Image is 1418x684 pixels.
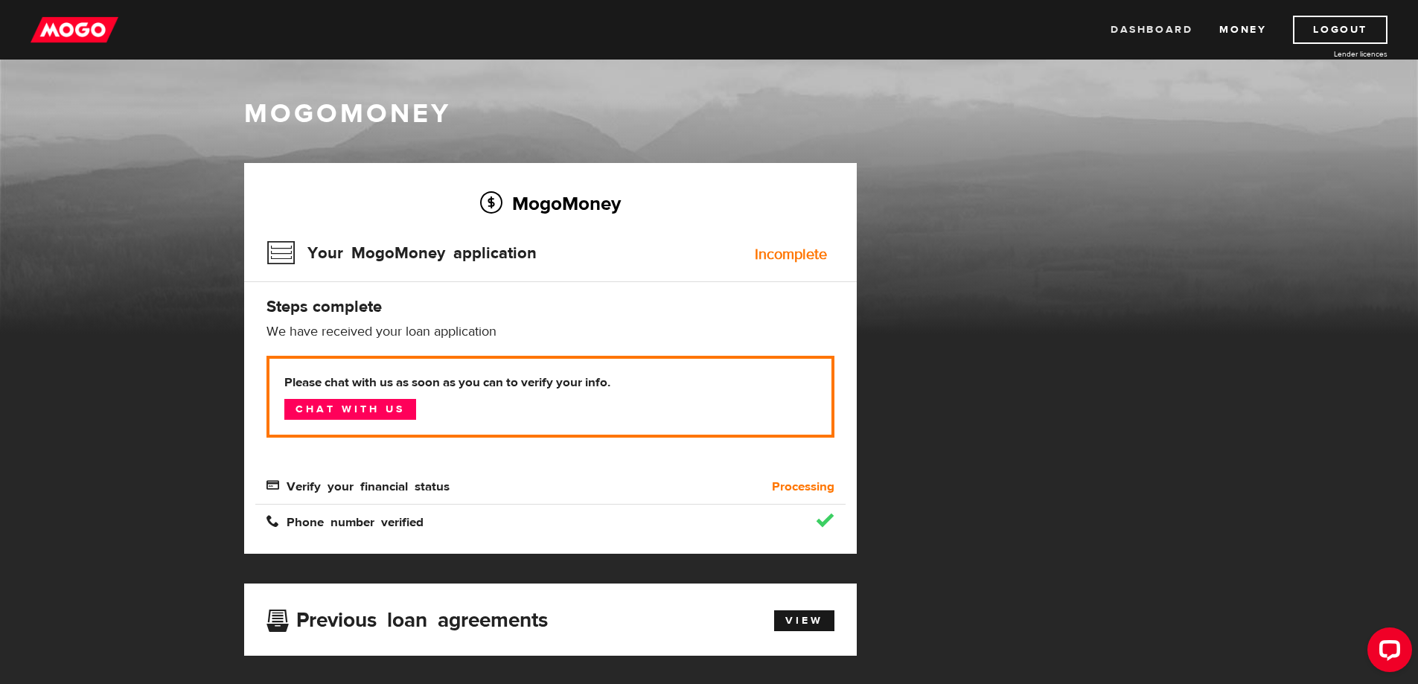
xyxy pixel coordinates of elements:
iframe: LiveChat chat widget [1355,621,1418,684]
h3: Your MogoMoney application [266,234,537,272]
a: Dashboard [1111,16,1192,44]
a: Money [1219,16,1266,44]
b: Processing [772,478,834,496]
span: Verify your financial status [266,479,450,491]
h4: Steps complete [266,296,834,317]
a: View [774,610,834,631]
p: We have received your loan application [266,323,834,341]
span: Phone number verified [266,514,424,527]
h1: MogoMoney [244,98,1175,130]
b: Please chat with us as soon as you can to verify your info. [284,374,817,391]
a: Chat with us [284,399,416,420]
h3: Previous loan agreements [266,608,548,627]
h2: MogoMoney [266,188,834,219]
img: mogo_logo-11ee424be714fa7cbb0f0f49df9e16ec.png [31,16,118,44]
a: Lender licences [1276,48,1387,60]
div: Incomplete [755,247,827,262]
a: Logout [1293,16,1387,44]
